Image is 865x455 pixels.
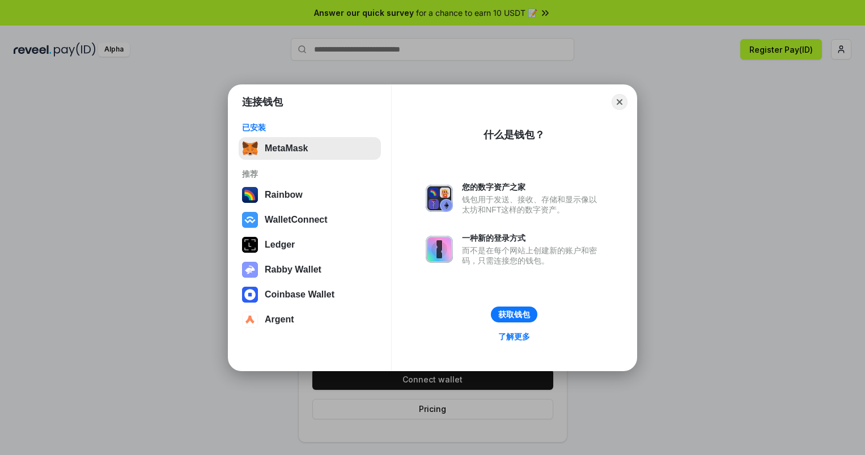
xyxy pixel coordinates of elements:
img: svg+xml,%3Csvg%20width%3D%2228%22%20height%3D%2228%22%20viewBox%3D%220%200%2028%2028%22%20fill%3D... [242,212,258,228]
div: 已安装 [242,122,378,133]
button: Argent [239,308,381,331]
img: svg+xml,%3Csvg%20xmlns%3D%22http%3A%2F%2Fwww.w3.org%2F2000%2Fsvg%22%20fill%3D%22none%22%20viewBox... [242,262,258,278]
div: 推荐 [242,169,378,179]
button: MetaMask [239,137,381,160]
button: Close [612,94,627,110]
img: svg+xml,%3Csvg%20xmlns%3D%22http%3A%2F%2Fwww.w3.org%2F2000%2Fsvg%22%20fill%3D%22none%22%20viewBox... [426,185,453,212]
div: Ledger [265,240,295,250]
button: 获取钱包 [491,307,537,322]
button: Ledger [239,233,381,256]
button: Coinbase Wallet [239,283,381,306]
div: 一种新的登录方式 [462,233,603,243]
img: svg+xml,%3Csvg%20width%3D%2228%22%20height%3D%2228%22%20viewBox%3D%220%200%2028%2028%22%20fill%3D... [242,287,258,303]
div: Rainbow [265,190,303,200]
div: 什么是钱包？ [484,128,545,142]
button: Rainbow [239,184,381,206]
button: Rabby Wallet [239,258,381,281]
div: Argent [265,314,294,325]
div: WalletConnect [265,215,328,225]
div: 钱包用于发送、接收、存储和显示像以太坊和NFT这样的数字资产。 [462,194,603,215]
img: svg+xml,%3Csvg%20fill%3D%22none%22%20height%3D%2233%22%20viewBox%3D%220%200%2035%2033%22%20width%... [242,141,258,156]
img: svg+xml,%3Csvg%20width%3D%22120%22%20height%3D%22120%22%20viewBox%3D%220%200%20120%20120%22%20fil... [242,187,258,203]
img: svg+xml,%3Csvg%20width%3D%2228%22%20height%3D%2228%22%20viewBox%3D%220%200%2028%2028%22%20fill%3D... [242,312,258,328]
div: 获取钱包 [498,309,530,320]
div: 您的数字资产之家 [462,182,603,192]
div: 了解更多 [498,331,530,342]
img: svg+xml,%3Csvg%20xmlns%3D%22http%3A%2F%2Fwww.w3.org%2F2000%2Fsvg%22%20fill%3D%22none%22%20viewBox... [426,236,453,263]
a: 了解更多 [491,329,537,344]
button: WalletConnect [239,209,381,231]
div: Coinbase Wallet [265,290,334,300]
h1: 连接钱包 [242,95,283,109]
div: Rabby Wallet [265,265,321,275]
img: svg+xml,%3Csvg%20xmlns%3D%22http%3A%2F%2Fwww.w3.org%2F2000%2Fsvg%22%20width%3D%2228%22%20height%3... [242,237,258,253]
div: 而不是在每个网站上创建新的账户和密码，只需连接您的钱包。 [462,245,603,266]
div: MetaMask [265,143,308,154]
